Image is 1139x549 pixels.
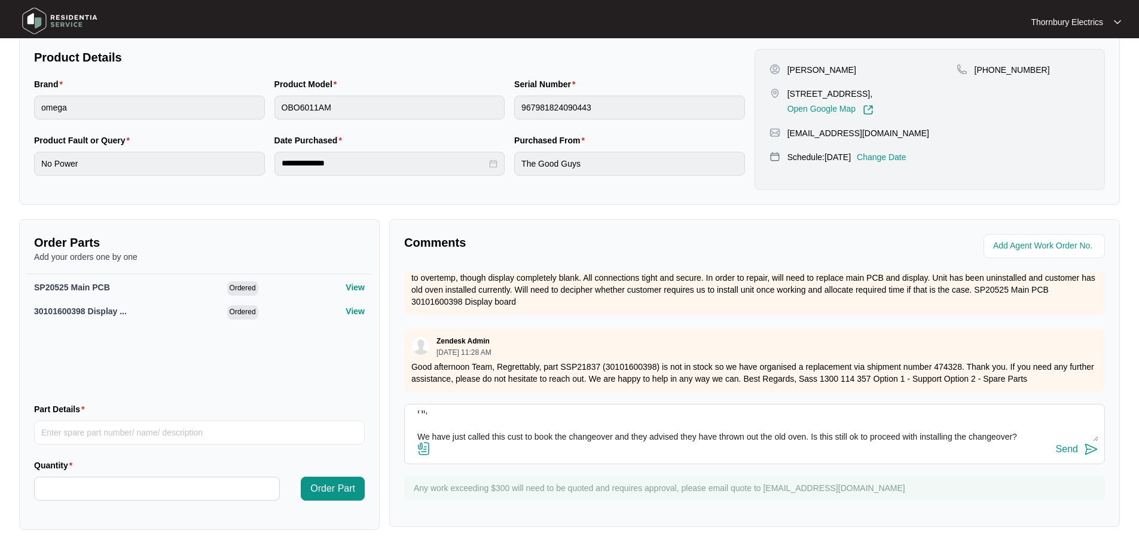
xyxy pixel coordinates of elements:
input: Quantity [35,477,279,500]
p: Product Details [34,49,745,66]
p: [PHONE_NUMBER] [975,64,1050,76]
p: View [346,305,365,317]
p: Thornbury Electrics [1031,16,1103,28]
label: Part Details [34,403,90,415]
label: Quantity [34,459,77,471]
p: [PERSON_NAME] [787,64,856,76]
p: View [346,281,365,293]
label: Date Purchased [274,134,347,146]
textarea: Hi, We have just called this cust to book the changeover and they advised they have thrown out th... [411,410,1098,441]
input: Date Purchased [282,157,487,170]
p: Order Parts [34,234,365,251]
button: Send [1056,441,1098,458]
span: Order Part [310,481,355,496]
p: Any work exceeding $300 will need to be quoted and requires approval, please email quote to [EMAI... [414,482,1099,494]
input: Brand [34,96,265,119]
span: Ordered [227,305,258,320]
input: Purchased From [514,152,745,176]
p: Schedule: [DATE] [787,151,851,163]
span: 30101600398 Display ... [34,306,127,316]
label: Serial Number [514,78,580,90]
p: [DATE] OMEGA OBO6011AM / [PHONE_NUMBER] Called out to omega OBO6011AM, as unit was DOA. Tested fo... [411,260,1098,308]
p: [DATE] 11:28 AM [436,349,491,356]
img: dropdown arrow [1114,19,1121,25]
img: map-pin [769,88,780,99]
input: Part Details [34,421,365,444]
img: user.svg [412,337,430,355]
img: user-pin [769,64,780,75]
input: Serial Number [514,96,745,119]
p: Zendesk Admin [436,336,490,346]
p: [EMAIL_ADDRESS][DOMAIN_NAME] [787,127,929,139]
a: Open Google Map [787,105,874,115]
label: Product Model [274,78,342,90]
label: Product Fault or Query [34,134,135,146]
input: Add Agent Work Order No. [993,239,1098,253]
img: send-icon.svg [1084,442,1098,456]
img: map-pin [769,127,780,138]
label: Brand [34,78,68,90]
p: Add your orders one by one [34,251,365,263]
span: Ordered [227,281,258,296]
input: Product Model [274,96,505,119]
img: file-attachment-doc.svg [417,441,431,456]
button: Order Part [301,477,365,501]
input: Product Fault or Query [34,152,265,176]
label: Purchased From [514,134,590,146]
img: map-pin [769,151,780,162]
p: Good afternoon Team, Regrettably, part SSP21837 (30101600398) is not in stock so we have organise... [411,361,1098,385]
p: Comments [404,234,746,251]
div: Send [1056,444,1078,455]
p: Change Date [857,151,906,163]
span: SP20525 Main PCB [34,283,110,292]
p: [STREET_ADDRESS], [787,88,874,100]
img: map-pin [957,64,967,75]
img: residentia service logo [18,3,102,39]
img: Link-External [863,105,874,115]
